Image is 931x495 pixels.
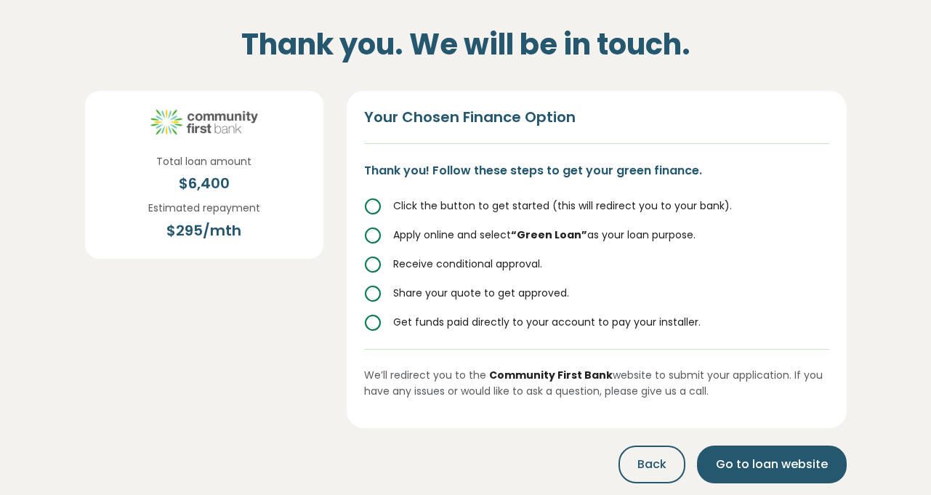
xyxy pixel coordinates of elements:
[364,108,829,144] h2: Your Chosen Finance Option
[85,9,847,79] h2: Thank you. We will be in touch.
[156,172,251,194] div: $ 6,400
[697,446,847,483] button: Go to loan website
[156,153,251,169] p: Total loan amount
[393,257,542,271] span: Receive conditional approval.
[393,315,701,329] span: Get funds paid directly to your account to pay your installer.
[393,286,569,300] span: Share your quote to get approved.
[148,220,260,241] div: $ 295 /mth
[364,349,829,400] p: We’ll redirect you to the website to submit your application. If you have any issues or would lik...
[618,446,685,483] button: Back
[393,198,732,213] span: Click the button to get started (this will redirect you to your bank).
[489,368,613,382] strong: Community First Bank
[637,456,666,473] span: Back
[511,228,587,242] strong: “Green Loan”
[716,456,828,473] span: Go to loan website
[364,161,829,180] p: Thank you! Follow these steps to get your green finance.
[393,228,696,242] span: Apply online and select as your loan purpose.
[150,108,259,136] img: Green Loan
[148,200,260,216] p: Estimated repayment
